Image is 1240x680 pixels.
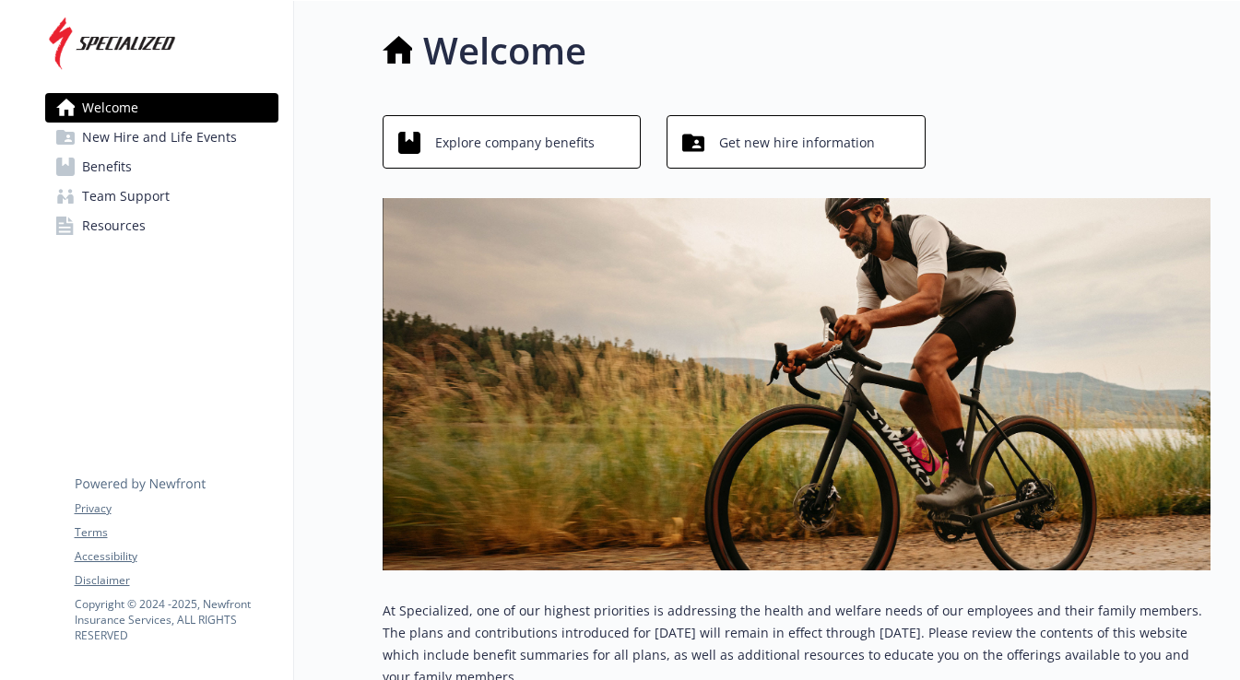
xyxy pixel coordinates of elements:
[667,115,926,169] button: Get new hire information
[719,125,875,160] span: Get new hire information
[435,125,595,160] span: Explore company benefits
[45,123,278,152] a: New Hire and Life Events
[82,152,132,182] span: Benefits
[75,500,278,517] a: Privacy
[75,524,278,541] a: Terms
[45,152,278,182] a: Benefits
[383,115,642,169] button: Explore company benefits
[423,23,586,78] h1: Welcome
[45,93,278,123] a: Welcome
[45,211,278,240] a: Resources
[82,182,170,211] span: Team Support
[383,198,1210,570] img: overview page banner
[82,93,138,123] span: Welcome
[82,211,146,240] span: Resources
[75,596,278,643] p: Copyright © 2024 - 2025 , Newfront Insurance Services, ALL RIGHTS RESERVED
[75,548,278,565] a: Accessibility
[82,123,237,152] span: New Hire and Life Events
[75,572,278,589] a: Disclaimer
[45,182,278,211] a: Team Support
